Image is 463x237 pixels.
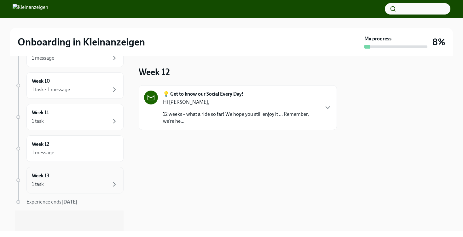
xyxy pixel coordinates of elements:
a: Week 101 task • 1 message [15,72,124,99]
a: Week 121 message [15,135,124,162]
h2: Onboarding in Kleinanzeigen [18,36,145,48]
div: 1 message [32,149,54,156]
h6: Week 12 [32,141,49,148]
p: Hi [PERSON_NAME], [163,99,319,106]
div: 1 message [32,55,54,62]
img: Kleinanzeigen [13,4,48,14]
div: 1 task [32,181,44,188]
div: 1 task [32,118,44,125]
h6: Week 10 [32,78,50,85]
strong: [DATE] [61,199,78,205]
strong: My progress [364,35,391,42]
strong: 💡 Get to know our Social Every Day! [163,91,244,98]
div: 1 task • 1 message [32,86,70,93]
span: Experience ends [26,199,78,205]
p: 12 weeks – what a ride so far! We hope you still enjoy it … Remember, we’re he... [163,111,319,125]
h6: Week 13 [32,172,49,179]
h3: Week 12 [139,66,170,78]
h3: 8% [432,36,445,48]
h6: Week 11 [32,109,49,116]
a: Week 111 task [15,104,124,130]
a: Week 131 task [15,167,124,193]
